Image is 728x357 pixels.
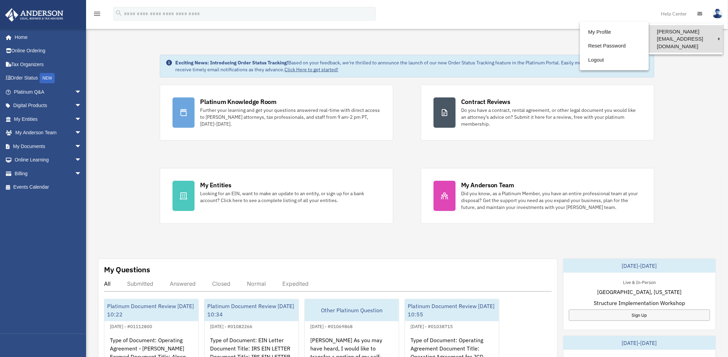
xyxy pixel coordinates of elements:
[160,168,393,224] a: My Entities Looking for an EIN, want to make an update to an entity, or sign up for a bank accoun...
[5,153,92,167] a: Online Learningarrow_drop_down
[93,12,101,18] a: menu
[104,299,198,321] div: Platinum Document Review [DATE] 10:22
[461,97,510,106] div: Contract Reviews
[75,85,89,99] span: arrow_drop_down
[5,180,92,194] a: Events Calendar
[170,280,196,287] div: Answered
[421,85,654,140] a: Contract Reviews Do you have a contract, rental agreement, or other legal document you would like...
[594,299,685,307] span: Structure Implementation Workshop
[5,57,92,71] a: Tax Organizers
[115,9,123,17] i: search
[563,336,716,350] div: [DATE]-[DATE]
[205,299,299,321] div: Platinum Document Review [DATE] 10:34
[421,168,654,224] a: My Anderson Team Did you know, as a Platinum Member, you have an entire professional team at your...
[127,280,153,287] div: Submitted
[200,190,381,204] div: Looking for an EIN, want to make an update to an entity, or sign up for a bank account? Click her...
[461,190,642,211] div: Did you know, as a Platinum Member, you have an entire professional team at your disposal? Get th...
[5,99,92,113] a: Digital Productsarrow_drop_down
[75,99,89,113] span: arrow_drop_down
[5,71,92,85] a: Order StatusNEW
[75,153,89,167] span: arrow_drop_down
[75,139,89,154] span: arrow_drop_down
[5,112,92,126] a: My Entitiesarrow_drop_down
[580,53,649,67] a: Logout
[200,181,231,189] div: My Entities
[580,25,649,39] a: My Profile
[247,280,266,287] div: Normal
[597,288,682,296] span: [GEOGRAPHIC_DATA], [US_STATE]
[5,44,92,58] a: Online Ordering
[580,39,649,53] a: Reset Password
[617,278,661,285] div: Live & In-Person
[200,107,381,127] div: Further your learning and get your questions answered real-time with direct access to [PERSON_NAM...
[461,181,514,189] div: My Anderson Team
[282,280,309,287] div: Expedited
[563,259,716,273] div: [DATE]-[DATE]
[104,264,150,275] div: My Questions
[569,309,710,321] a: Sign Up
[200,97,277,106] div: Platinum Knowledge Room
[5,167,92,180] a: Billingarrow_drop_down
[175,59,648,73] div: Based on your feedback, we're thrilled to announce the launch of our new Order Status Tracking fe...
[104,322,158,329] div: [DATE] - #01112800
[405,299,499,321] div: Platinum Document Review [DATE] 10:55
[160,85,393,140] a: Platinum Knowledge Room Further your learning and get your questions answered real-time with dire...
[75,112,89,126] span: arrow_drop_down
[405,322,458,329] div: [DATE] - #01038715
[75,126,89,140] span: arrow_drop_down
[40,73,55,83] div: NEW
[5,30,89,44] a: Home
[713,9,723,19] img: User Pic
[175,60,288,66] strong: Exciting News: Introducing Order Status Tracking!
[305,299,399,321] div: Other Platinum Question
[75,167,89,181] span: arrow_drop_down
[3,8,65,22] img: Anderson Advisors Platinum Portal
[5,139,92,153] a: My Documentsarrow_drop_down
[104,280,111,287] div: All
[93,10,101,18] i: menu
[461,107,642,127] div: Do you have a contract, rental agreement, or other legal document you would like an attorney's ad...
[5,85,92,99] a: Platinum Q&Aarrow_drop_down
[649,25,723,53] a: [PERSON_NAME][EMAIL_ADDRESS][DOMAIN_NAME]
[205,322,258,329] div: [DATE] - #01082266
[212,280,230,287] div: Closed
[284,66,338,73] a: Click Here to get started!
[305,322,358,329] div: [DATE] - #01069868
[5,126,92,140] a: My Anderson Teamarrow_drop_down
